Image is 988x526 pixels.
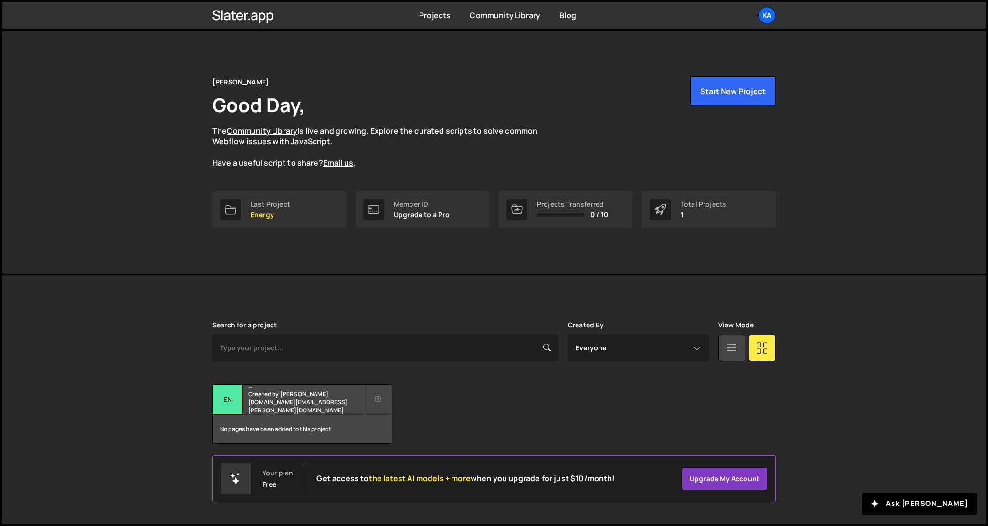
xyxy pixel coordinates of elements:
p: Energy [251,211,290,219]
div: Free [263,481,277,488]
button: Start New Project [690,76,776,106]
div: Total Projects [681,200,726,208]
a: Upgrade my account [682,467,767,490]
p: 1 [681,211,726,219]
p: The is live and growing. Explore the curated scripts to solve common Webflow issues with JavaScri... [212,126,556,168]
label: Search for a project [212,321,277,329]
div: En [213,385,243,415]
small: Created by [PERSON_NAME][DOMAIN_NAME][EMAIL_ADDRESS][PERSON_NAME][DOMAIN_NAME] [248,390,363,414]
div: [PERSON_NAME] [212,76,269,88]
span: the latest AI models + more [369,473,471,484]
a: Last Project Energy [212,191,346,228]
h1: Good Day, [212,92,305,118]
div: Projects Transferred [537,200,608,208]
a: Blog [559,10,576,21]
span: 0 / 10 [590,211,608,219]
a: Email us [323,158,353,168]
h2: Get access to when you upgrade for just $10/month! [316,474,615,483]
a: En Energy Created by [PERSON_NAME][DOMAIN_NAME][EMAIL_ADDRESS][PERSON_NAME][DOMAIN_NAME] No pages... [212,384,392,444]
div: Member ID [394,200,450,208]
label: View Mode [718,321,754,329]
h2: Energy [248,385,363,388]
a: Community Library [470,10,540,21]
div: Your plan [263,469,293,477]
a: Community Library [227,126,297,136]
p: Upgrade to a Pro [394,211,450,219]
button: Ask [PERSON_NAME] [862,493,977,515]
a: Projects [419,10,451,21]
input: Type your project... [212,335,558,361]
a: Ka [758,7,776,24]
div: No pages have been added to this project [213,415,392,443]
div: Last Project [251,200,290,208]
label: Created By [568,321,604,329]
